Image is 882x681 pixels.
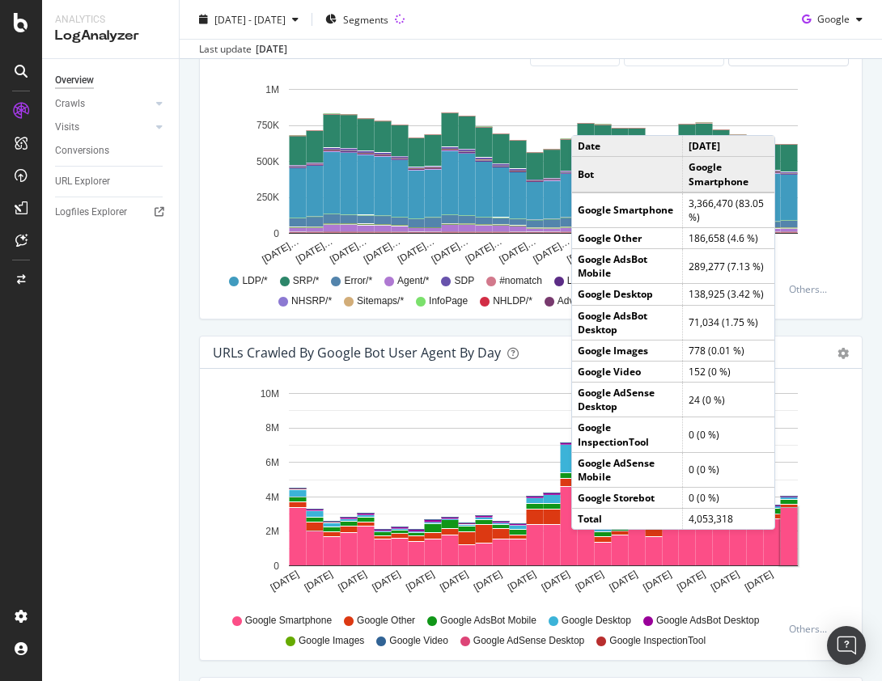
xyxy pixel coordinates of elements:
[682,362,774,383] td: 152 (0 %)
[55,204,127,221] div: Logfiles Explorer
[213,382,849,607] svg: A chart.
[265,457,279,468] text: 6M
[269,569,301,594] text: [DATE]
[540,569,572,594] text: [DATE]
[682,157,774,192] td: Google Smartphone
[558,294,598,308] span: Advertise
[55,95,85,112] div: Crawls
[572,284,682,305] td: Google Desktop
[440,614,536,628] span: Google AdsBot Mobile
[682,452,774,487] td: 0 (0 %)
[795,6,869,32] button: Google
[245,614,332,628] span: Google Smartphone
[572,192,682,228] td: Google Smartphone
[682,509,774,530] td: 4,053,318
[55,119,151,136] a: Visits
[682,340,774,361] td: 778 (0.01 %)
[682,249,774,284] td: 289,277 (7.13 %)
[265,526,279,537] text: 2M
[265,492,279,503] text: 4M
[214,12,286,26] span: [DATE] - [DATE]
[319,6,395,32] button: Segments
[609,634,706,648] span: Google InspectionTool
[574,569,606,594] text: [DATE]
[743,569,775,594] text: [DATE]
[682,228,774,249] td: 186,658 (4.6 %)
[682,383,774,417] td: 24 (0 %)
[55,72,167,89] a: Overview
[572,488,682,509] td: Google Storebot
[55,142,167,159] a: Conversions
[438,569,470,594] text: [DATE]
[572,383,682,417] td: Google AdSense Desktop
[343,12,388,26] span: Segments
[675,569,707,594] text: [DATE]
[493,294,532,308] span: NHLDP/*
[506,569,538,594] text: [DATE]
[55,204,167,221] a: Logfiles Explorer
[572,249,682,284] td: Google AdsBot Mobile
[709,569,741,594] text: [DATE]
[299,634,364,648] span: Google Images
[337,569,369,594] text: [DATE]
[641,569,673,594] text: [DATE]
[257,120,279,131] text: 750K
[572,157,682,192] td: Bot
[572,509,682,530] td: Total
[303,569,335,594] text: [DATE]
[499,274,542,288] span: #nomatch
[293,274,320,288] span: SRP/*
[357,294,404,308] span: Sitemaps/*
[682,284,774,305] td: 138,925 (3.42 %)
[562,614,631,628] span: Google Desktop
[256,42,287,57] div: [DATE]
[682,136,774,157] td: [DATE]
[55,142,109,159] div: Conversions
[789,282,834,296] div: Others...
[213,345,501,361] div: URLs Crawled by Google bot User Agent By Day
[265,423,279,434] text: 8M
[274,560,279,572] text: 0
[817,12,850,26] span: Google
[656,614,759,628] span: Google AdsBot Desktop
[472,569,504,594] text: [DATE]
[257,192,279,203] text: 250K
[55,13,166,27] div: Analytics
[789,622,834,636] div: Others...
[682,305,774,340] td: 71,034 (1.75 %)
[274,228,279,239] text: 0
[827,626,866,665] div: Open Intercom Messenger
[837,348,849,359] div: gear
[429,294,468,308] span: InfoPage
[291,294,332,308] span: NHSRP/*
[404,569,436,594] text: [DATE]
[572,417,682,452] td: Google InspectionTool
[567,274,626,288] span: Local-Guide/*
[572,136,682,157] td: Date
[572,340,682,361] td: Google Images
[265,84,279,95] text: 1M
[344,274,372,288] span: Error/*
[213,79,849,267] svg: A chart.
[572,305,682,340] td: Google AdsBot Desktop
[370,569,402,594] text: [DATE]
[242,274,267,288] span: LDP/*
[257,156,279,167] text: 500K
[397,274,429,288] span: Agent/*
[193,6,305,32] button: [DATE] - [DATE]
[357,614,415,628] span: Google Other
[55,173,167,190] a: URL Explorer
[55,173,110,190] div: URL Explorer
[682,417,774,452] td: 0 (0 %)
[572,362,682,383] td: Google Video
[261,388,279,400] text: 10M
[572,228,682,249] td: Google Other
[55,95,151,112] a: Crawls
[55,119,79,136] div: Visits
[454,274,474,288] span: SDP
[55,27,166,45] div: LogAnalyzer
[682,192,774,228] td: 3,366,470 (83.05 %)
[199,42,287,57] div: Last update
